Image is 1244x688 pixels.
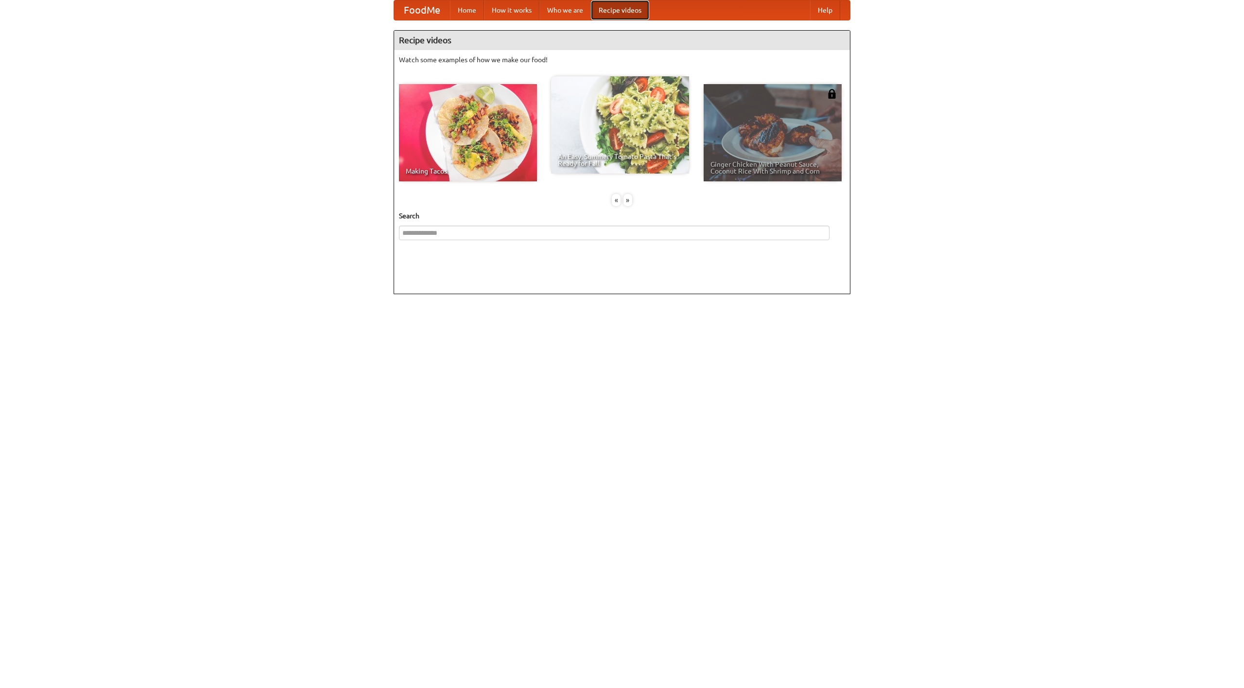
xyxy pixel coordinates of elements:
a: Who we are [539,0,591,20]
span: Making Tacos [406,168,530,175]
span: An Easy, Summery Tomato Pasta That's Ready for Fall [558,153,682,167]
h4: Recipe videos [394,31,850,50]
a: FoodMe [394,0,450,20]
div: « [612,194,621,206]
div: » [623,194,632,206]
a: An Easy, Summery Tomato Pasta That's Ready for Fall [551,76,689,174]
a: Recipe videos [591,0,649,20]
img: 483408.png [827,89,837,99]
a: Making Tacos [399,84,537,181]
a: How it works [484,0,539,20]
h5: Search [399,211,845,221]
a: Help [810,0,840,20]
a: Home [450,0,484,20]
p: Watch some examples of how we make our food! [399,55,845,65]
